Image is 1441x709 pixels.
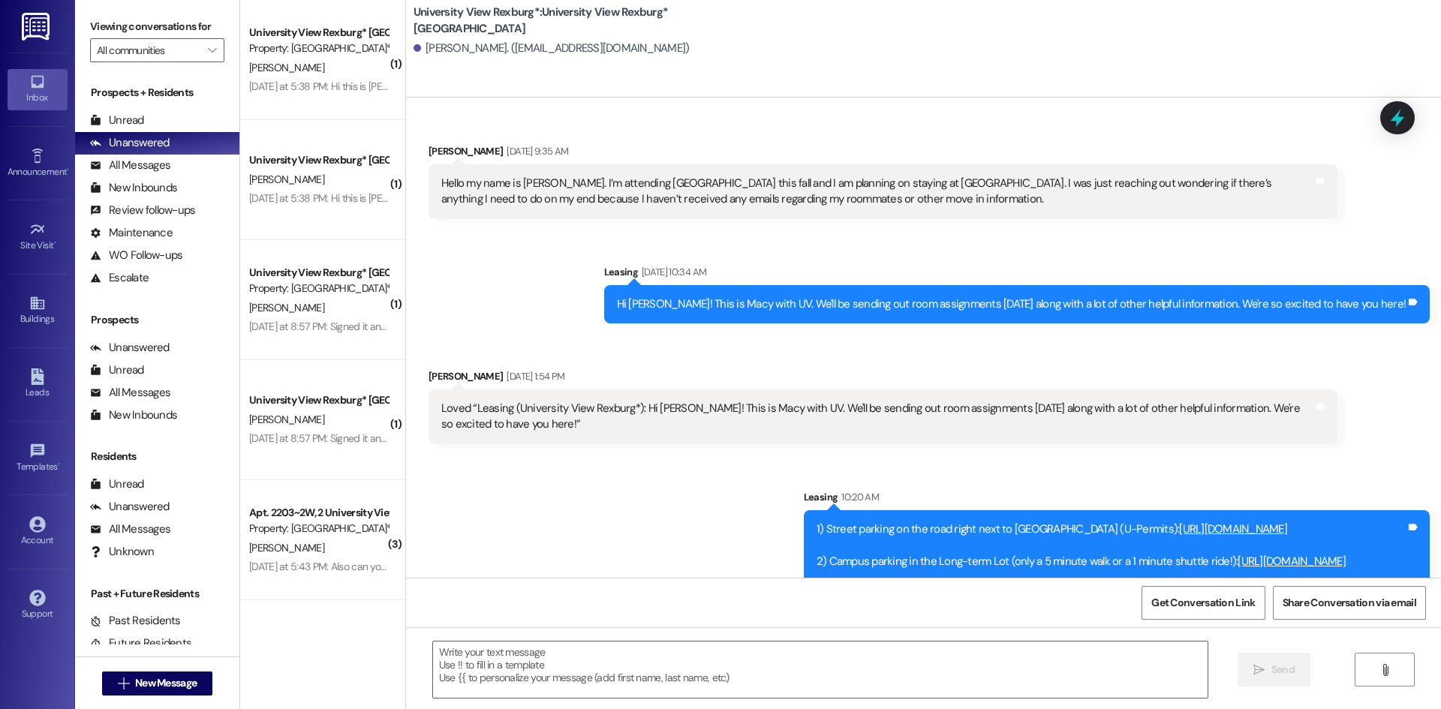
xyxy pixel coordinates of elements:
a: Buildings [8,290,68,331]
div: WO Follow-ups [90,248,182,263]
div: University View Rexburg* [GEOGRAPHIC_DATA] [249,392,388,408]
div: [DATE] 10:34 AM [638,264,706,280]
div: Property: [GEOGRAPHIC_DATA]* [249,521,388,536]
a: [URL][DOMAIN_NAME] [1179,521,1287,536]
img: ResiDesk Logo [22,13,53,41]
div: [PERSON_NAME] [429,368,1337,389]
button: New Message [102,671,213,695]
i:  [118,677,129,689]
a: Support [8,585,68,626]
span: New Message [135,675,197,691]
a: [URL][DOMAIN_NAME] [1238,554,1346,569]
div: Past Residents [90,613,181,629]
div: Unanswered [90,499,170,515]
div: Unread [90,476,144,492]
div: University View Rexburg* [GEOGRAPHIC_DATA] [249,25,388,41]
span: • [58,459,60,470]
a: Leads [8,364,68,404]
div: University View Rexburg* [GEOGRAPHIC_DATA] [249,152,388,168]
div: [DATE] at 5:43 PM: Also can you send me messages to my cell phone number at [PHONE_NUMBER] this i... [249,560,922,573]
span: [PERSON_NAME] [249,173,324,186]
span: • [67,164,69,175]
span: Share Conversation via email [1283,595,1416,611]
div: Leasing [604,264,1430,285]
div: New Inbounds [90,407,177,423]
div: Review follow-ups [90,203,195,218]
span: [PERSON_NAME] [249,413,324,426]
div: All Messages [90,158,170,173]
input: All communities [97,38,200,62]
div: Escalate [90,270,149,286]
b: University View Rexburg*: University View Rexburg* [GEOGRAPHIC_DATA] [414,5,714,37]
div: Leasing [804,489,1430,510]
div: [DATE] 9:35 AM [503,143,568,159]
div: All Messages [90,385,170,401]
span: [PERSON_NAME] [249,301,324,314]
div: Past + Future Residents [75,586,239,602]
div: Hi [PERSON_NAME]! This is Macy with UV. We'll be sending out room assignments [DATE] along with a... [617,296,1406,312]
div: [DATE] 1:54 PM [503,368,564,384]
div: Unread [90,362,144,378]
i:  [1379,664,1391,676]
div: Unread [90,113,144,128]
span: [PERSON_NAME] [249,541,324,554]
div: Unanswered [90,135,170,151]
i:  [1253,664,1265,676]
div: 1) Street parking on the road right next to [GEOGRAPHIC_DATA] (U-Permits): 2) Campus parking in t... [817,521,1406,634]
div: Maintenance [90,225,173,241]
div: Future Residents [90,635,191,651]
div: [DATE] at 8:57 PM: Signed it and paid the last portion of the rent! [249,320,527,333]
a: Inbox [8,69,68,110]
span: Get Conversation Link [1151,595,1255,611]
span: [PERSON_NAME] [249,61,324,74]
a: Templates • [8,438,68,479]
div: Unanswered [90,340,170,356]
button: Send [1238,653,1310,686]
div: 10:20 AM [838,489,879,505]
div: Property: [GEOGRAPHIC_DATA]* [249,281,388,296]
label: Viewing conversations for [90,15,224,38]
a: Site Visit • [8,217,68,257]
div: Residents [75,449,239,464]
button: Get Conversation Link [1142,586,1265,620]
div: [PERSON_NAME]. ([EMAIL_ADDRESS][DOMAIN_NAME]) [414,41,690,56]
div: [DATE] at 8:57 PM: Signed it and paid the last portion of the rent! [249,431,527,445]
button: Share Conversation via email [1273,586,1426,620]
div: Unknown [90,544,154,560]
div: Apt. 2203~2W, 2 University View Rexburg [249,505,388,521]
div: New Inbounds [90,180,177,196]
div: Loved “Leasing (University View Rexburg*): Hi [PERSON_NAME]! This is Macy with UV. We'll be sendi... [441,401,1313,433]
i:  [208,44,216,56]
div: Prospects + Residents [75,85,239,101]
div: University View Rexburg* [GEOGRAPHIC_DATA] [249,265,388,281]
div: Hello my name is [PERSON_NAME]. I’m attending [GEOGRAPHIC_DATA] this fall and I am planning on st... [441,176,1313,208]
span: Send [1271,662,1295,677]
div: All Messages [90,521,170,537]
div: [PERSON_NAME] [429,143,1337,164]
span: • [54,238,56,248]
div: Prospects [75,312,239,328]
div: Property: [GEOGRAPHIC_DATA]* [249,41,388,56]
a: Account [8,512,68,552]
